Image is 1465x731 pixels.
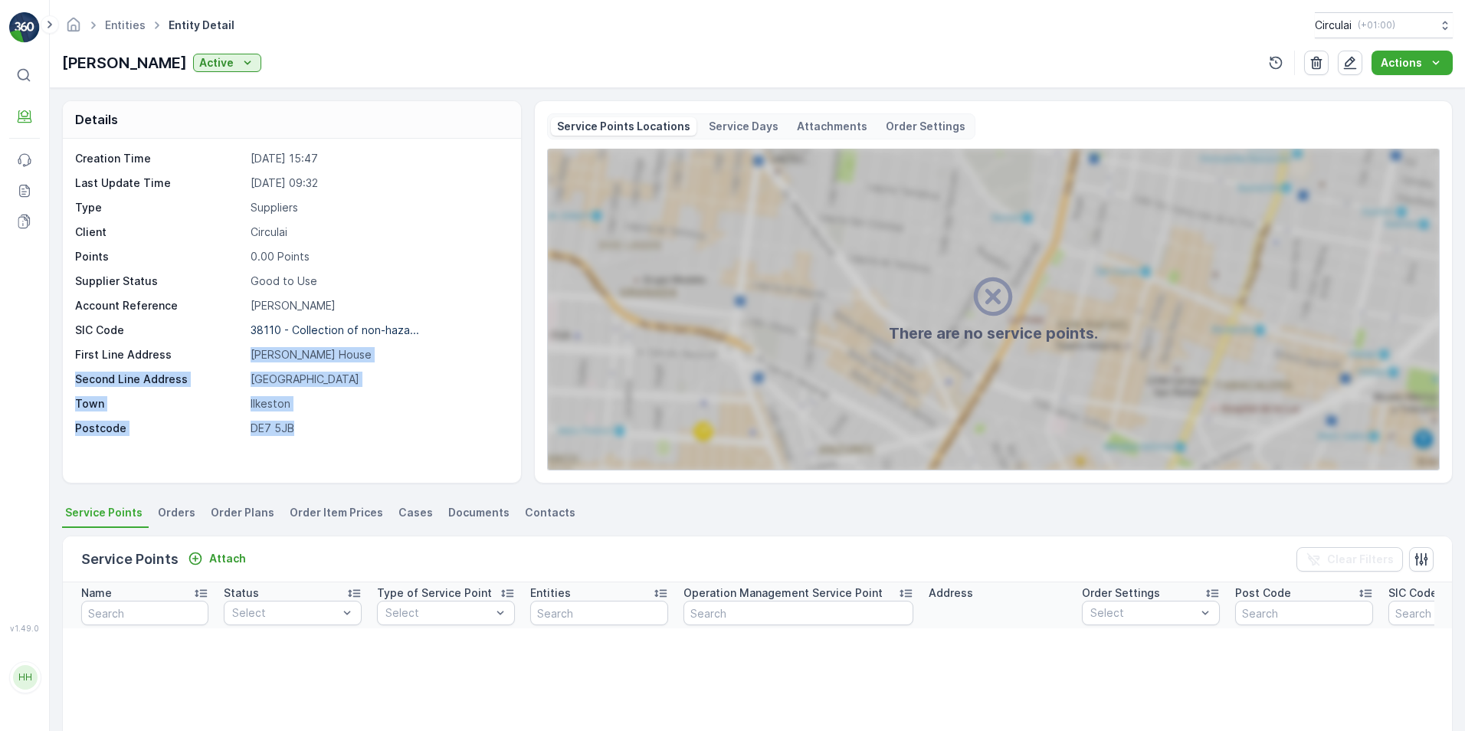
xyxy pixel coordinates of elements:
[75,274,244,289] p: Supplier Status
[1381,55,1422,70] p: Actions
[75,249,244,264] p: Points
[75,200,244,215] p: Type
[290,505,383,520] span: Order Item Prices
[211,505,274,520] span: Order Plans
[251,372,505,387] p: [GEOGRAPHIC_DATA]
[385,605,491,621] p: Select
[251,347,505,362] p: [PERSON_NAME] House
[75,323,244,338] p: SIC Code
[75,347,244,362] p: First Line Address
[377,585,492,601] p: Type of Service Point
[224,585,259,601] p: Status
[1372,51,1453,75] button: Actions
[13,665,38,690] div: HH
[75,298,244,313] p: Account Reference
[75,151,244,166] p: Creation Time
[75,110,118,129] p: Details
[251,200,505,215] p: Suppliers
[65,505,143,520] span: Service Points
[251,421,505,436] p: DE7 5JB
[251,298,505,313] p: [PERSON_NAME]
[9,12,40,43] img: logo
[65,22,82,35] a: Homepage
[886,119,965,134] p: Order Settings
[81,549,179,570] p: Service Points
[709,119,778,134] p: Service Days
[398,505,433,520] span: Cases
[1388,585,1437,601] p: SIC Code
[1315,18,1352,33] p: Circulai
[75,421,244,436] p: Postcode
[251,151,505,166] p: [DATE] 15:47
[1296,547,1403,572] button: Clear Filters
[75,372,244,387] p: Second Line Address
[1327,552,1394,567] p: Clear Filters
[75,396,244,411] p: Town
[105,18,146,31] a: Entities
[251,249,505,264] p: 0.00 Points
[525,505,575,520] span: Contacts
[683,601,913,625] input: Search
[1358,19,1395,31] p: ( +01:00 )
[530,585,571,601] p: Entities
[251,274,505,289] p: Good to Use
[1235,585,1291,601] p: Post Code
[81,585,112,601] p: Name
[193,54,261,72] button: Active
[75,225,244,240] p: Client
[1235,601,1373,625] input: Search
[251,225,505,240] p: Circulai
[199,55,234,70] p: Active
[209,551,246,566] p: Attach
[1082,585,1160,601] p: Order Settings
[232,605,338,621] p: Select
[81,601,208,625] input: Search
[448,505,510,520] span: Documents
[62,51,187,74] p: [PERSON_NAME]
[9,624,40,633] span: v 1.49.0
[251,323,419,336] p: 38110 - Collection of non-haza...
[75,175,244,191] p: Last Update Time
[9,636,40,719] button: HH
[182,549,252,568] button: Attach
[158,505,195,520] span: Orders
[797,119,867,134] p: Attachments
[889,322,1098,345] h2: There are no service points.
[929,585,973,601] p: Address
[683,585,883,601] p: Operation Management Service Point
[1090,605,1196,621] p: Select
[251,396,505,411] p: Ilkeston
[1315,12,1453,38] button: Circulai(+01:00)
[530,601,668,625] input: Search
[251,175,505,191] p: [DATE] 09:32
[166,18,238,33] span: Entity Detail
[557,119,690,134] p: Service Points Locations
